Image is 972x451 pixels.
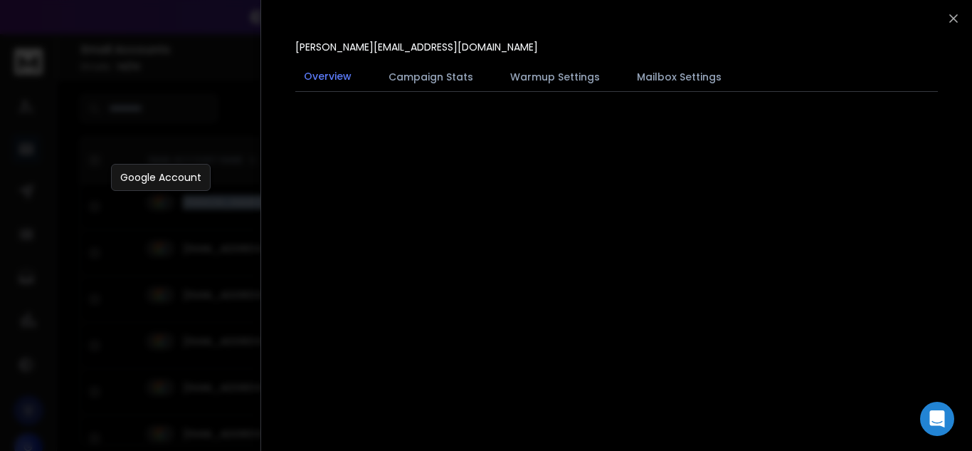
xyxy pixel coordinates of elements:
[502,61,608,93] button: Warmup Settings
[295,61,360,93] button: Overview
[628,61,730,93] button: Mailbox Settings
[920,402,954,436] div: Open Intercom Messenger
[295,40,538,54] p: [PERSON_NAME][EMAIL_ADDRESS][DOMAIN_NAME]
[380,61,482,93] button: Campaign Stats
